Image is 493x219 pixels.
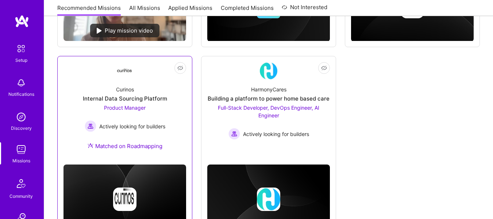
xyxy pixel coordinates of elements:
[208,95,330,102] div: Building a platform to power home based care
[83,95,167,102] div: Internal Data Sourcing Platform
[116,69,134,73] img: Company Logo
[97,28,102,34] img: play
[12,157,30,165] div: Missions
[88,142,162,150] div: Matched on Roadmapping
[90,24,159,37] div: Play mission video
[221,4,274,16] a: Completed Missions
[104,105,146,111] span: Product Manager
[257,188,280,211] img: Company logo
[14,110,28,124] img: discovery
[14,41,29,56] img: setup
[177,65,183,71] i: icon EyeClosed
[218,105,319,118] span: Full-Stack Developer, DevOps Engineer, AI Engineer
[14,76,28,90] img: bell
[11,124,32,132] div: Discovery
[113,188,136,211] img: Company logo
[85,120,96,132] img: Actively looking for builders
[207,62,330,145] a: Company LogoHarmonyCaresBuilding a platform to power home based careFull-Stack Developer, DevOps ...
[9,192,33,200] div: Community
[321,65,327,71] i: icon EyeClosed
[168,4,212,16] a: Applied Missions
[99,122,165,130] span: Actively looking for builders
[88,143,93,148] img: Ateam Purple Icon
[12,175,30,192] img: Community
[63,62,186,159] a: Company LogoCurinosInternal Data Sourcing PlatformProduct Manager Actively looking for buildersAc...
[14,142,28,157] img: teamwork
[260,62,277,80] img: Company Logo
[15,15,29,28] img: logo
[15,56,27,64] div: Setup
[8,90,34,98] div: Notifications
[129,4,160,16] a: All Missions
[243,130,309,138] span: Actively looking for builders
[116,86,134,93] div: Curinos
[57,4,121,16] a: Recommended Missions
[228,128,240,140] img: Actively looking for builders
[251,86,286,93] div: HarmonyCares
[282,3,327,16] a: Not Interested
